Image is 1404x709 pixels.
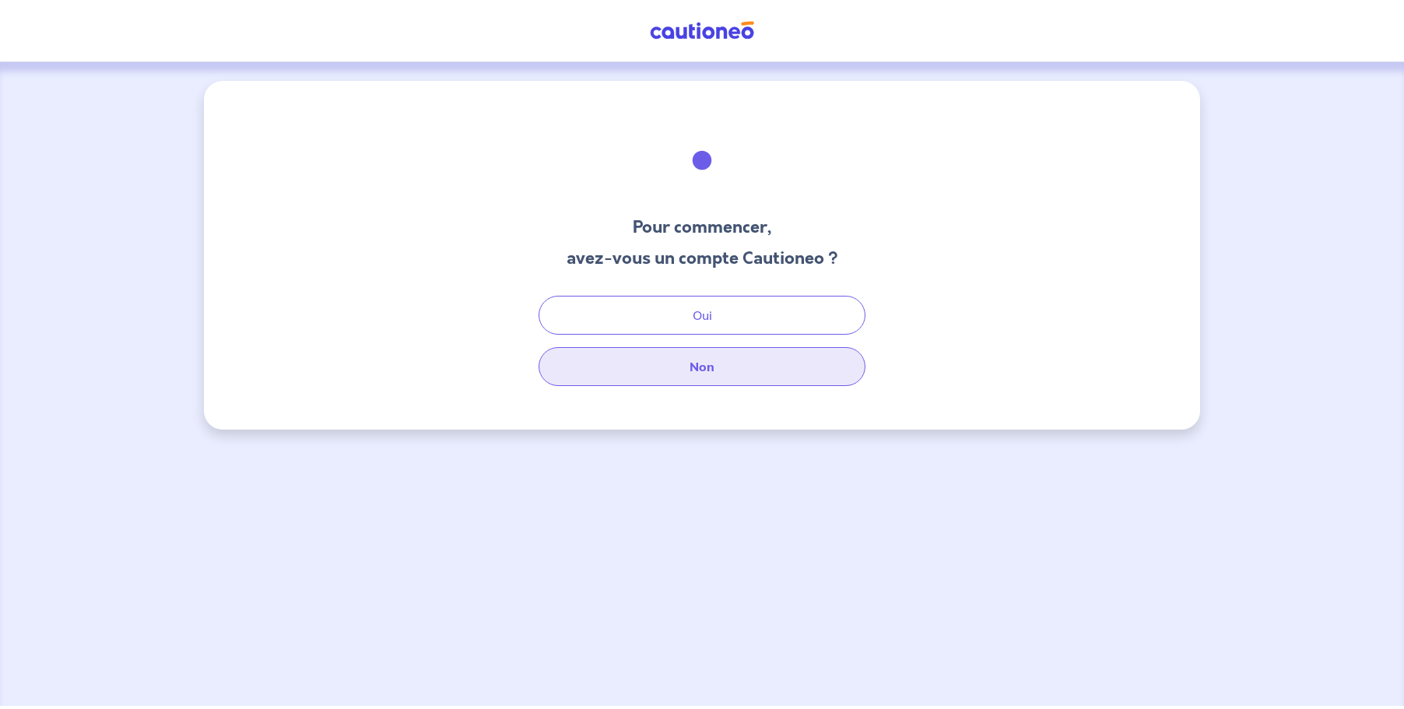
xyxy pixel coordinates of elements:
h3: avez-vous un compte Cautioneo ? [567,246,838,271]
img: illu_welcome.svg [660,118,744,202]
img: Cautioneo [644,21,760,40]
h3: Pour commencer, [567,215,838,240]
button: Oui [539,296,865,335]
button: Non [539,347,865,386]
